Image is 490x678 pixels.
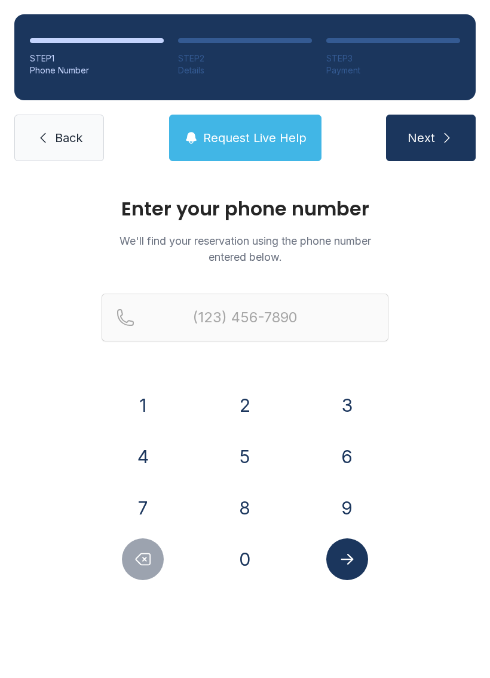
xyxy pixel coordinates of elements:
[326,64,460,76] div: Payment
[224,538,266,580] button: 0
[326,487,368,529] button: 9
[326,53,460,64] div: STEP 3
[203,130,307,146] span: Request Live Help
[224,436,266,477] button: 5
[122,487,164,529] button: 7
[178,53,312,64] div: STEP 2
[326,384,368,426] button: 3
[102,294,388,341] input: Reservation phone number
[408,130,435,146] span: Next
[326,538,368,580] button: Submit lookup form
[122,538,164,580] button: Delete number
[224,487,266,529] button: 8
[122,384,164,426] button: 1
[224,384,266,426] button: 2
[30,53,164,64] div: STEP 1
[122,436,164,477] button: 4
[326,436,368,477] button: 6
[102,199,388,218] h1: Enter your phone number
[55,130,82,146] span: Back
[102,233,388,265] p: We'll find your reservation using the phone number entered below.
[30,64,164,76] div: Phone Number
[178,64,312,76] div: Details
